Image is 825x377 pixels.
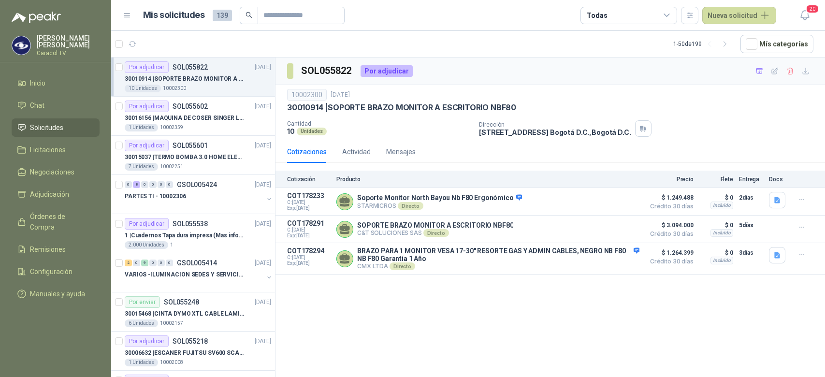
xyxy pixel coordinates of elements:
[177,181,217,188] p: GSOL005424
[796,7,813,24] button: 20
[125,335,169,347] div: Por adjudicar
[30,100,44,111] span: Chat
[125,296,160,308] div: Por enviar
[740,35,813,53] button: Mís categorías
[141,181,148,188] div: 0
[336,176,639,183] p: Producto
[173,220,208,227] p: SOL055538
[133,260,140,266] div: 0
[255,259,271,268] p: [DATE]
[164,299,199,305] p: SOL055248
[125,257,273,288] a: 2 0 9 0 0 0 GSOL005414[DATE] VARIOS -ILUMINACION SEDES Y SERVICIOS
[37,50,100,56] p: Caracol TV
[125,61,169,73] div: Por adjudicar
[645,219,694,231] span: $ 3.094.000
[699,247,733,259] p: $ 0
[125,218,169,230] div: Por adjudicar
[12,185,100,203] a: Adjudicación
[287,205,331,211] span: Exp: [DATE]
[769,176,788,183] p: Docs
[111,97,275,136] a: Por adjudicarSOL055602[DATE] 30016156 |MAQUINA DE COSER SINGER LCD C56551 Unidades10002359
[163,85,186,92] p: 10002300
[287,219,331,227] p: COT178291
[710,202,733,209] div: Incluido
[357,221,513,229] p: SOPORTE BRAZO MONITOR A ESCRITORIO NBF80
[149,260,157,266] div: 0
[166,181,173,188] div: 0
[287,255,331,261] span: C: [DATE]
[125,231,245,240] p: 1 | Cuadernos Tapa dura impresa (Mas informacion en el adjunto)
[739,176,763,183] p: Entrega
[645,203,694,209] span: Crédito 30 días
[160,163,183,171] p: 10002251
[158,181,165,188] div: 0
[173,142,208,149] p: SOL055601
[158,260,165,266] div: 0
[287,233,331,239] span: Exp: [DATE]
[125,101,169,112] div: Por adjudicar
[141,260,148,266] div: 9
[287,89,327,101] div: 10002300
[125,85,161,92] div: 10 Unidades
[125,74,245,84] p: 30010914 | SOPORTE BRAZO MONITOR A ESCRITORIO NBF80
[386,146,416,157] div: Mensajes
[287,146,327,157] div: Cotizaciones
[12,163,100,181] a: Negociaciones
[125,181,132,188] div: 0
[37,35,100,48] p: [PERSON_NAME] [PERSON_NAME]
[287,127,295,135] p: 10
[287,120,471,127] p: Cantidad
[12,240,100,259] a: Remisiones
[170,241,173,249] p: 1
[111,136,275,175] a: Por adjudicarSOL055601[DATE] 30015037 |TERMO BOMBA 3.0 HOME ELEMENTS ACERO INOX7 Unidades10002251
[125,260,132,266] div: 2
[255,298,271,307] p: [DATE]
[111,332,275,371] a: Por adjudicarSOL055218[DATE] 30006632 |ESCANER FUJITSU SV600 SCANSNAP1 Unidades10002008
[125,163,158,171] div: 7 Unidades
[739,247,763,259] p: 3 días
[160,319,183,327] p: 10002157
[479,128,631,136] p: [STREET_ADDRESS] Bogotá D.C. , Bogotá D.C.
[702,7,776,24] button: Nueva solicitud
[125,241,168,249] div: 2.000 Unidades
[125,359,158,366] div: 1 Unidades
[160,359,183,366] p: 10002008
[255,337,271,346] p: [DATE]
[30,145,66,155] span: Licitaciones
[125,179,273,210] a: 0 8 0 0 0 0 GSOL005424[DATE] PARTES TI - 10002306
[287,227,331,233] span: C: [DATE]
[173,338,208,345] p: SOL055218
[739,192,763,203] p: 2 días
[30,289,85,299] span: Manuales y ayuda
[342,146,371,157] div: Actividad
[479,121,631,128] p: Dirección
[255,219,271,229] p: [DATE]
[160,124,183,131] p: 10002359
[173,103,208,110] p: SOL055602
[645,231,694,237] span: Crédito 30 días
[12,36,30,55] img: Company Logo
[111,214,275,253] a: Por adjudicarSOL055538[DATE] 1 |Cuadernos Tapa dura impresa (Mas informacion en el adjunto)2.000 ...
[699,219,733,231] p: $ 0
[710,257,733,264] div: Incluido
[287,200,331,205] span: C: [DATE]
[30,266,72,277] span: Configuración
[125,192,186,201] p: PARTES TI - 10002306
[287,247,331,255] p: COT178294
[423,229,449,237] div: Directo
[587,10,607,21] div: Todas
[645,176,694,183] p: Precio
[673,36,733,52] div: 1 - 50 de 199
[125,270,245,279] p: VARIOS -ILUMINACION SEDES Y SERVICIOS
[12,262,100,281] a: Configuración
[30,211,90,232] span: Órdenes de Compra
[699,192,733,203] p: $ 0
[287,192,331,200] p: COT178233
[177,260,217,266] p: GSOL005414
[246,12,252,18] span: search
[30,244,66,255] span: Remisiones
[173,64,208,71] p: SOL055822
[125,140,169,151] div: Por adjudicar
[357,194,522,203] p: Soporte Monitor North Bayou Nb F80 Ergonómico
[12,74,100,92] a: Inicio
